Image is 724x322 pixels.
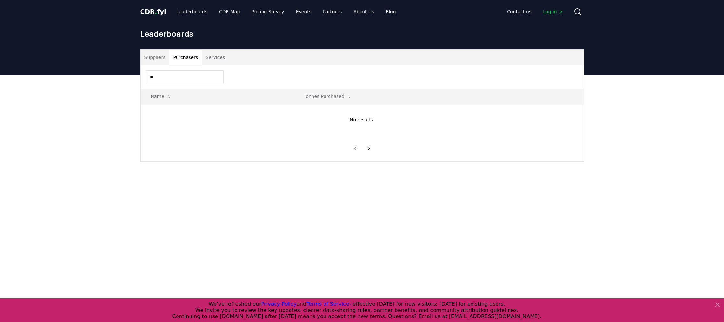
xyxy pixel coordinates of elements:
[140,29,584,39] h1: Leaderboards
[246,6,289,18] a: Pricing Survey
[502,6,568,18] nav: Main
[141,50,169,65] button: Suppliers
[140,8,166,16] span: CDR fyi
[141,104,584,135] td: No results.
[348,6,379,18] a: About Us
[381,6,401,18] a: Blog
[171,6,401,18] nav: Main
[318,6,347,18] a: Partners
[299,90,357,103] button: Tonnes Purchased
[502,6,536,18] a: Contact us
[363,142,374,155] button: next page
[171,6,213,18] a: Leaderboards
[538,6,568,18] a: Log in
[291,6,316,18] a: Events
[543,8,563,15] span: Log in
[169,50,202,65] button: Purchasers
[146,90,177,103] button: Name
[214,6,245,18] a: CDR Map
[155,8,157,16] span: .
[140,7,166,16] a: CDR.fyi
[202,50,229,65] button: Services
